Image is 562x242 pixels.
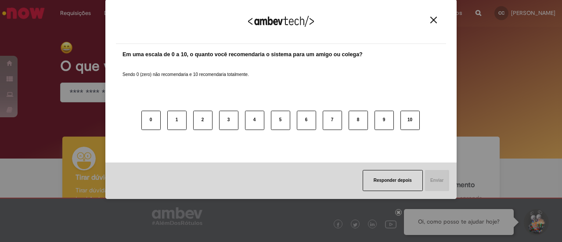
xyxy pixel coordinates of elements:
[349,111,368,130] button: 8
[122,61,249,78] label: Sendo 0 (zero) não recomendaria e 10 recomendaria totalmente.
[193,111,213,130] button: 2
[219,111,238,130] button: 3
[297,111,316,130] button: 6
[428,16,440,24] button: Close
[248,16,314,27] img: Logo Ambevtech
[167,111,187,130] button: 1
[122,51,363,59] label: Em uma escala de 0 a 10, o quanto você recomendaria o sistema para um amigo ou colega?
[141,111,161,130] button: 0
[271,111,290,130] button: 5
[375,111,394,130] button: 9
[245,111,264,130] button: 4
[363,170,423,191] button: Responder depois
[430,17,437,23] img: Close
[400,111,420,130] button: 10
[323,111,342,130] button: 7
